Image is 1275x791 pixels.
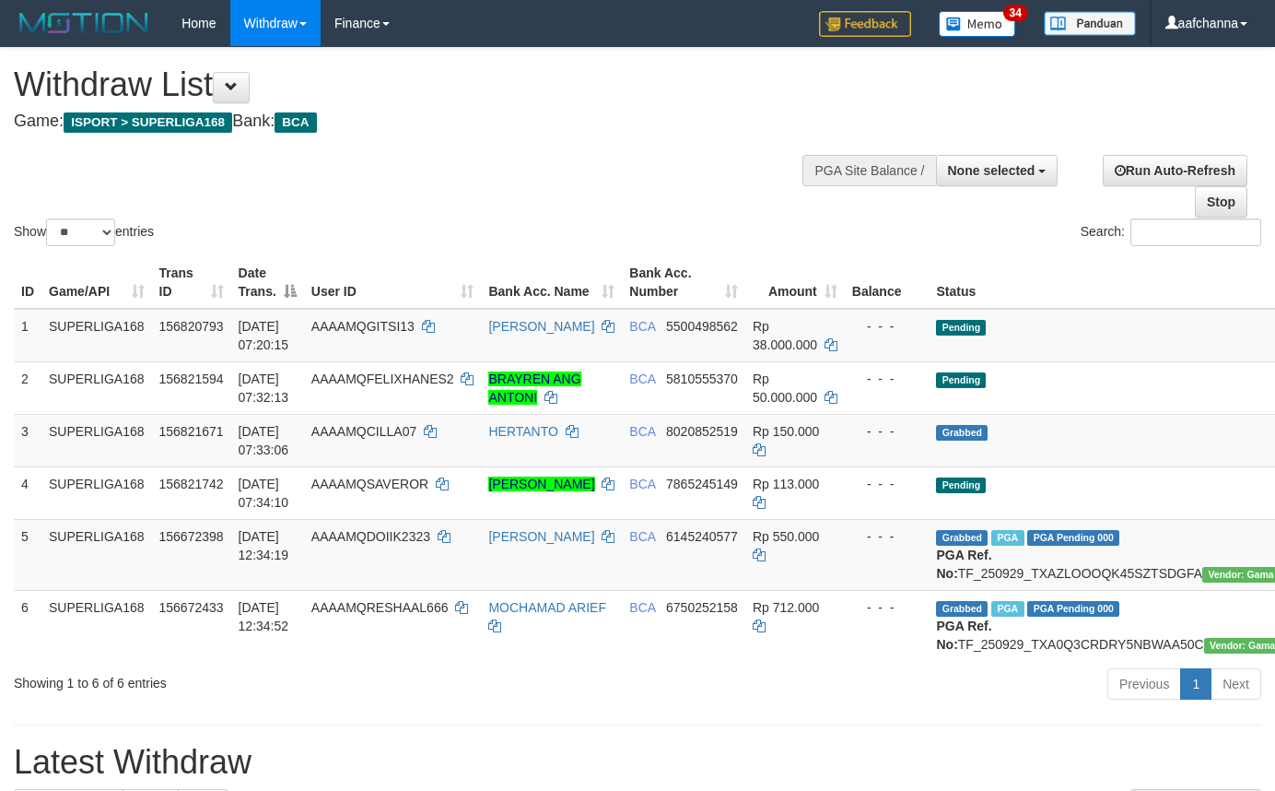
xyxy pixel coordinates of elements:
a: BRAYREN ANG ANTONI [488,372,580,405]
td: 5 [14,519,41,590]
th: Amount: activate to sort column ascending [745,256,845,309]
label: Search: [1081,218,1261,246]
td: SUPERLIGA168 [41,414,152,466]
td: 6 [14,590,41,661]
span: Copy 7865245149 to clipboard [666,477,738,491]
th: Game/API: activate to sort column ascending [41,256,152,309]
td: 4 [14,466,41,519]
span: BCA [629,477,655,491]
span: Grabbed [936,601,988,617]
div: PGA Site Balance / [802,155,935,186]
img: MOTION_logo.png [14,9,154,37]
span: PGA Pending [1027,601,1119,617]
span: Grabbed [936,530,988,546]
span: 156821742 [159,477,224,491]
td: SUPERLIGA168 [41,309,152,362]
a: [PERSON_NAME] [488,477,594,491]
img: Feedback.jpg [819,11,911,37]
div: - - - [852,475,922,493]
label: Show entries [14,218,154,246]
span: Pending [936,478,986,493]
span: 34 [1003,5,1028,21]
span: Rp 550.000 [753,529,819,544]
td: 3 [14,414,41,466]
span: Copy 5500498562 to clipboard [666,319,738,334]
span: Copy 6750252158 to clipboard [666,600,738,615]
span: BCA [629,319,655,334]
td: SUPERLIGA168 [41,361,152,414]
span: AAAAMQCILLA07 [311,424,416,439]
div: - - - [852,370,922,388]
td: 1 [14,309,41,362]
span: AAAAMQSAVEROR [311,477,428,491]
span: ISPORT > SUPERLIGA168 [64,112,232,133]
span: 156821594 [159,372,224,386]
span: BCA [629,372,655,386]
a: [PERSON_NAME] [488,529,594,544]
div: - - - [852,527,922,546]
span: Rp 38.000.000 [753,319,817,352]
span: Rp 50.000.000 [753,372,817,405]
b: PGA Ref. No: [936,548,991,581]
span: AAAAMQRESHAAL666 [311,600,449,615]
span: [DATE] 07:34:10 [239,477,289,510]
th: Trans ID: activate to sort column ascending [152,256,231,309]
div: Showing 1 to 6 of 6 entries [14,667,518,692]
h4: Game: Bank: [14,112,832,131]
img: panduan.png [1044,11,1136,36]
span: [DATE] 12:34:52 [239,600,289,633]
span: 156672433 [159,600,224,615]
div: - - - [852,422,922,441]
th: Bank Acc. Number: activate to sort column ascending [622,256,745,309]
td: SUPERLIGA168 [41,519,152,590]
h1: Withdraw List [14,66,832,103]
span: BCA [629,424,655,439]
span: Pending [936,320,986,336]
span: [DATE] 07:32:13 [239,372,289,405]
a: Stop [1195,186,1247,218]
span: Rp 113.000 [753,477,819,491]
span: AAAAMQFELIXHANES2 [311,372,454,386]
a: [PERSON_NAME] [488,319,594,334]
th: Balance [845,256,930,309]
span: None selected [948,163,1035,178]
div: - - - [852,598,922,617]
td: 2 [14,361,41,414]
a: Previous [1107,668,1181,700]
div: - - - [852,317,922,336]
a: Run Auto-Refresh [1103,155,1247,186]
input: Search: [1130,218,1261,246]
span: 156821671 [159,424,224,439]
span: Copy 8020852519 to clipboard [666,424,738,439]
th: Bank Acc. Name: activate to sort column ascending [481,256,622,309]
span: BCA [629,529,655,544]
span: Copy 5810555370 to clipboard [666,372,738,386]
span: BCA [629,600,655,615]
span: Marked by aafsoycanthlai [991,601,1024,617]
th: ID [14,256,41,309]
a: 1 [1180,668,1211,700]
span: Grabbed [936,425,988,441]
a: Next [1211,668,1261,700]
button: None selected [936,155,1059,186]
td: SUPERLIGA168 [41,590,152,661]
span: Rp 712.000 [753,600,819,615]
img: Button%20Memo.svg [939,11,1016,37]
span: [DATE] 07:33:06 [239,424,289,457]
td: SUPERLIGA168 [41,466,152,519]
span: [DATE] 07:20:15 [239,319,289,352]
span: Copy 6145240577 to clipboard [666,529,738,544]
span: AAAAMQDOIIK2323 [311,529,430,544]
th: Date Trans.: activate to sort column descending [231,256,304,309]
span: Rp 150.000 [753,424,819,439]
a: MOCHAMAD ARIEF [488,600,606,615]
span: 156672398 [159,529,224,544]
span: AAAAMQGITSI13 [311,319,415,334]
b: PGA Ref. No: [936,619,991,652]
span: [DATE] 12:34:19 [239,529,289,562]
th: User ID: activate to sort column ascending [304,256,482,309]
span: PGA Pending [1027,530,1119,546]
h1: Latest Withdraw [14,744,1261,781]
select: Showentries [46,218,115,246]
span: 156820793 [159,319,224,334]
